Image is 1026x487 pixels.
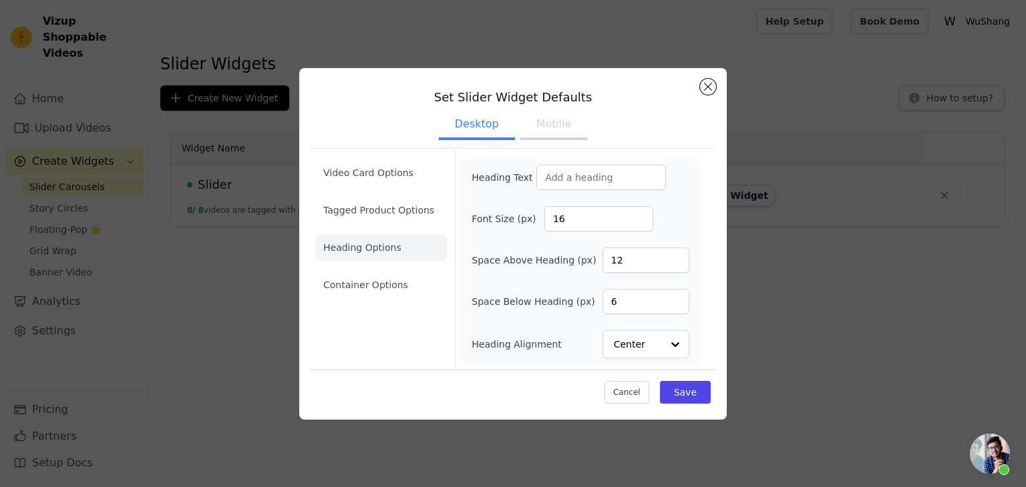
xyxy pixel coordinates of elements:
li: Video Card Options [315,159,447,186]
button: Cancel [605,381,649,404]
h3: Set Slider Widget Defaults [310,89,716,105]
button: Save [660,381,711,404]
label: Space Above Heading (px) [472,254,596,267]
label: Font Size (px) [472,212,544,225]
button: Close modal [700,79,716,95]
label: Heading Alignment [472,338,564,351]
div: Open chat [970,434,1010,474]
input: Add a heading [536,165,666,190]
li: Container Options [315,272,447,298]
li: Tagged Product Options [315,197,447,223]
label: Space Below Heading (px) [472,295,595,308]
li: Heading Options [315,234,447,261]
button: Desktop [439,111,515,140]
label: Heading Text [472,171,536,184]
button: Mobile [520,111,587,140]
